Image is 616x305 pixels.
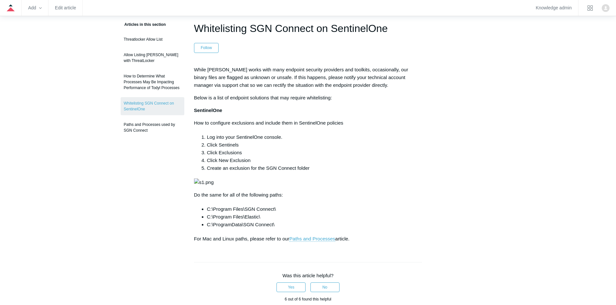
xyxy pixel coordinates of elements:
button: This article was helpful [276,282,306,292]
span: Click Exclusions [207,150,242,155]
span: Click New Exclusion [207,158,251,163]
a: How to Determine What Processes May Be Impacting Performance of Todyl Processes [121,70,184,94]
span: Click Sentinels [207,142,239,147]
a: Paths and Processes used by SGN Connect [121,118,184,137]
a: Edit article [55,6,76,10]
span: How to configure exclusions and include them in SentinelOne policies [194,120,343,126]
a: Threatlocker Allow List [121,33,184,46]
span: Articles in this section [121,22,166,27]
p: Whitelisting SGN Connect on SentinelOne [194,191,422,199]
p: For Mac and Linux paths, please refer to our article. [194,235,422,243]
a: Paths and Processes [289,236,335,242]
a: Knowledge admin [536,6,572,10]
span: While [PERSON_NAME] works with many endpoint security providers and toolkits, occasionally, our b... [194,67,408,88]
h1: Whitelisting SGN Connect on SentinelOne [194,21,422,36]
span: Was this article helpful? [283,273,334,278]
a: Allow Listing [PERSON_NAME] with ThreatLocker [121,49,184,67]
button: This article was not helpful [310,282,340,292]
a: Whitelisting SGN Connect on SentinelOne [121,97,184,115]
li: C:\ProgramData\SGN Connect\ [207,221,422,229]
button: Follow Article [194,43,219,53]
li: C:\Program Files\SGN Connect\ [207,205,422,213]
zd-hc-trigger: Add [28,6,42,10]
li: C:\Program Files\Elastic\ [207,213,422,221]
img: user avatar [602,4,610,12]
span: SentinelOne [194,107,222,113]
span: 6 out of 6 found this helpful [285,297,331,301]
zd-hc-trigger: Click your profile icon to open the profile menu [602,4,610,12]
span: Create an exclusion for the SGN Connect folder [207,165,310,171]
img: s1.png [194,178,214,186]
span: Log into your SentinelOne console. [207,134,283,140]
span: Below is a list of endpoint solutions that may require whitelisting: [194,95,332,100]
